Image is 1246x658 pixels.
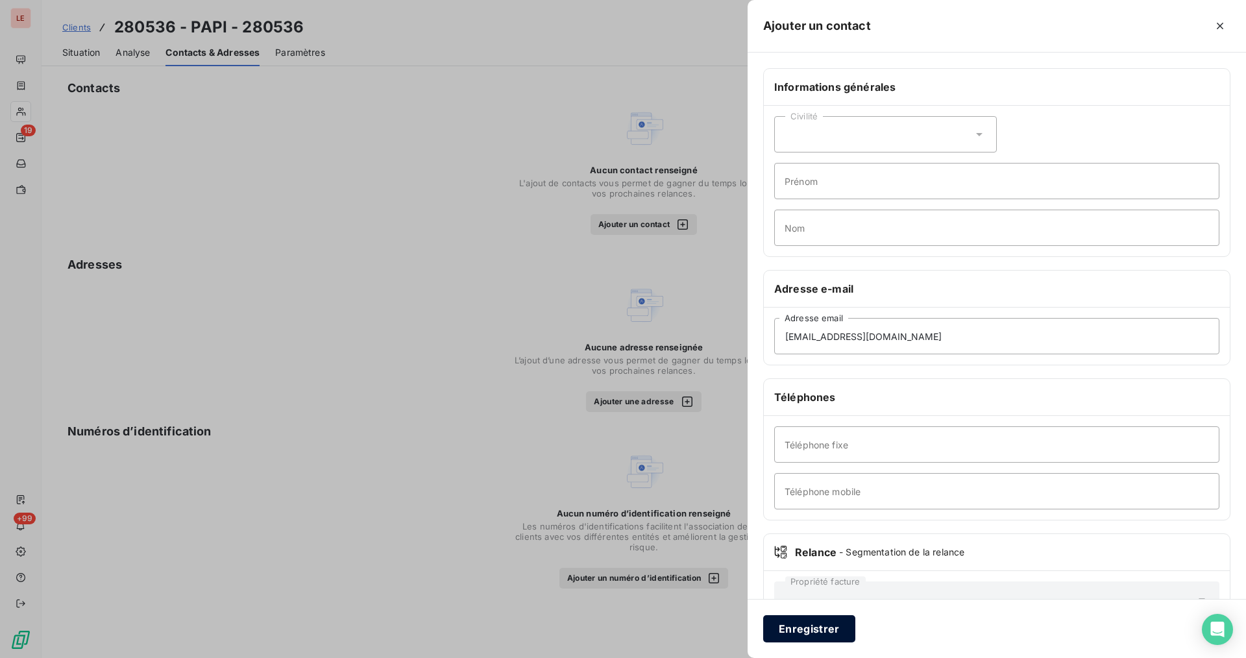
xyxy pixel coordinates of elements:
h6: Téléphones [774,389,1219,405]
span: - Segmentation de la relance [839,546,964,559]
input: placeholder [774,426,1219,463]
button: Enregistrer [763,615,855,642]
h6: Informations générales [774,79,1219,95]
h5: Ajouter un contact [763,17,871,35]
input: placeholder [774,210,1219,246]
input: placeholder [774,163,1219,199]
div: Open Intercom Messenger [1202,614,1233,645]
input: placeholder [774,473,1219,509]
input: placeholder [774,318,1219,354]
h6: Adresse e-mail [774,281,1219,297]
div: Relance [774,544,1219,560]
